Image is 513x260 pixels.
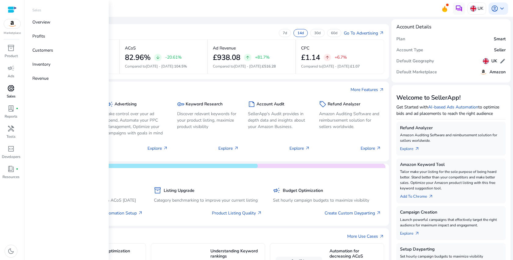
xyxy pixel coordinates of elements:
p: SellerApp's Audit provides in depth data and insights about your Amazon Business. [248,111,310,130]
span: donut_small [7,85,15,92]
p: Developers [2,154,20,159]
span: dark_mode [7,247,15,255]
span: keyboard_arrow_down [498,5,506,12]
span: arrow_outward [138,211,143,215]
span: edit [500,58,506,64]
h5: Plan [396,37,405,42]
span: [DATE] - [DATE] [146,64,173,69]
h5: Automation for decreasing ACoS [329,249,381,259]
span: inventory_2 [7,44,15,52]
p: Launch powerful campaigns that effectively target the right audience for maximum impact and engag... [400,217,502,228]
span: 104.5% [174,64,187,69]
p: Reports [5,114,17,119]
p: Resources [2,174,20,180]
a: Product Listing Quality [212,210,262,216]
a: Explorearrow_outward [400,143,424,152]
p: Set hourly campaign budgets to maximize visibility [400,254,502,259]
span: arrow_outward [257,211,262,215]
span: arrow_outward [379,31,384,35]
h5: Amazon [489,70,506,75]
span: arrow_outward [376,146,381,151]
span: arrow_outward [415,146,420,151]
p: Explore [289,145,310,152]
h2: 82.96% [125,53,151,62]
p: Sales [32,7,41,13]
p: Ads [8,73,14,79]
h5: Refund Analyzer [328,102,360,107]
h3: Welcome to SellerApp! [396,94,506,101]
a: More Featuresarrow_outward [351,86,384,93]
a: More Use Casesarrow_outward [347,233,384,240]
p: 30d [314,31,321,35]
p: -20.61% [165,55,182,60]
span: £516.28 [262,64,276,69]
p: Take control over your ad spend, Automate your PPC Management, Optimize your campaigns with goals... [106,111,168,136]
h5: UK [491,59,497,64]
span: book_4 [7,165,15,173]
h5: Account Audit [256,102,284,107]
p: 60d [331,31,337,35]
span: fiber_manual_record [16,168,18,170]
a: Smart Automation Setup [89,210,143,216]
p: Set hourly campaign budgets to maximize visibility [273,197,381,203]
h5: Smart [494,37,506,42]
span: campaign [106,101,113,108]
span: [DATE] - [DATE] [234,64,261,69]
p: Sales [7,93,16,99]
h4: Account Details [396,24,431,30]
span: arrow_upward [245,55,250,60]
span: campaign [7,64,15,72]
h5: Default Geography [396,59,434,64]
p: Compared to : [125,64,202,69]
span: fiber_manual_record [16,107,18,110]
a: Create Custom Dayparting [325,210,381,216]
p: 7d [283,31,287,35]
span: lab_profile [7,105,15,112]
p: Inventory [32,61,50,68]
p: Amazon Auditing Software and reimbursement solution for sellers worldwide. [319,111,381,130]
span: arrow_outward [415,231,420,236]
h5: Account Type [396,48,423,53]
span: account_circle [491,5,498,12]
span: handyman [7,125,15,132]
p: Amazon Auditing Software and reimbursement solution for sellers worldwide. [400,132,502,143]
span: arrow_outward [305,146,310,151]
h5: Refund Analyzer [400,126,502,131]
p: Compared to : [213,64,290,69]
h5: Default Marketplace [396,70,437,75]
h5: Understanding Keyword rankings [210,249,262,259]
p: Tools [6,134,16,139]
p: Marketplace [4,31,21,35]
span: arrow_outward [428,194,433,199]
img: uk.svg [470,5,476,12]
span: arrow_upward [325,55,330,60]
h5: Listing Upgrade [164,188,195,193]
span: [DATE] - [DATE] [322,64,349,69]
p: Product [5,53,18,59]
span: arrow_outward [379,87,384,92]
p: Explore [361,145,381,152]
a: Add To Chrome [400,191,438,200]
h5: Seller [494,48,506,53]
a: AI-based Ads Automation [428,104,478,110]
p: Explore [147,145,168,152]
a: Go To Advertisingarrow_outward [344,30,384,36]
span: key [177,101,184,108]
span: campaign [273,187,280,194]
h5: Listing Optimization [91,249,143,259]
p: Ad Revenue [213,45,236,51]
p: Explore [218,145,239,152]
p: Customers [32,47,53,53]
span: arrow_outward [163,146,168,151]
p: CPC [301,45,309,51]
p: Revenue [32,75,49,82]
h5: Keyword Research [186,102,223,107]
span: arrow_outward [234,146,239,151]
p: Category benchmarking to improve your current listing [154,197,262,203]
img: amazon.svg [480,68,487,76]
p: Overview [32,19,50,25]
p: UK [478,3,483,14]
h2: £1.14 [301,53,320,62]
p: ACoS [125,45,136,51]
h5: Campaign Creation [400,210,502,215]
